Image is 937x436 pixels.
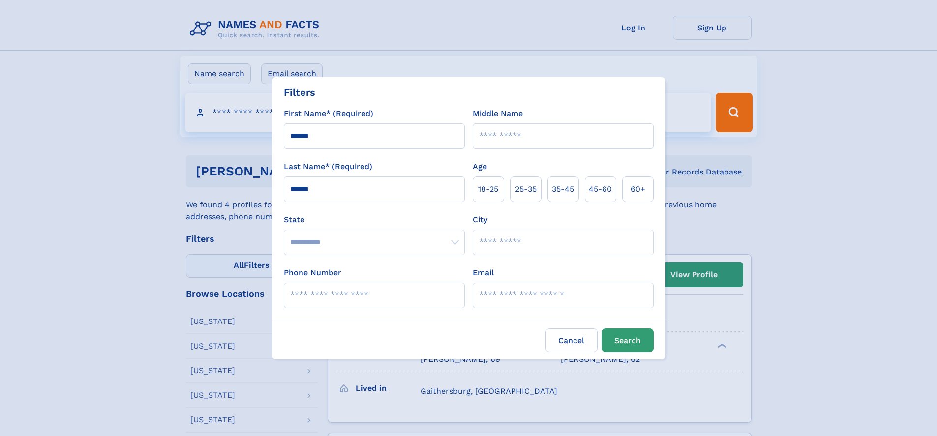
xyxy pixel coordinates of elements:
[478,183,498,195] span: 18‑25
[284,85,315,100] div: Filters
[473,108,523,119] label: Middle Name
[284,108,373,119] label: First Name* (Required)
[515,183,537,195] span: 25‑35
[602,328,654,352] button: Search
[589,183,612,195] span: 45‑60
[473,214,487,226] label: City
[284,214,465,226] label: State
[473,267,494,279] label: Email
[284,161,372,173] label: Last Name* (Required)
[631,183,645,195] span: 60+
[552,183,574,195] span: 35‑45
[473,161,487,173] label: Age
[545,328,598,352] label: Cancel
[284,267,341,279] label: Phone Number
